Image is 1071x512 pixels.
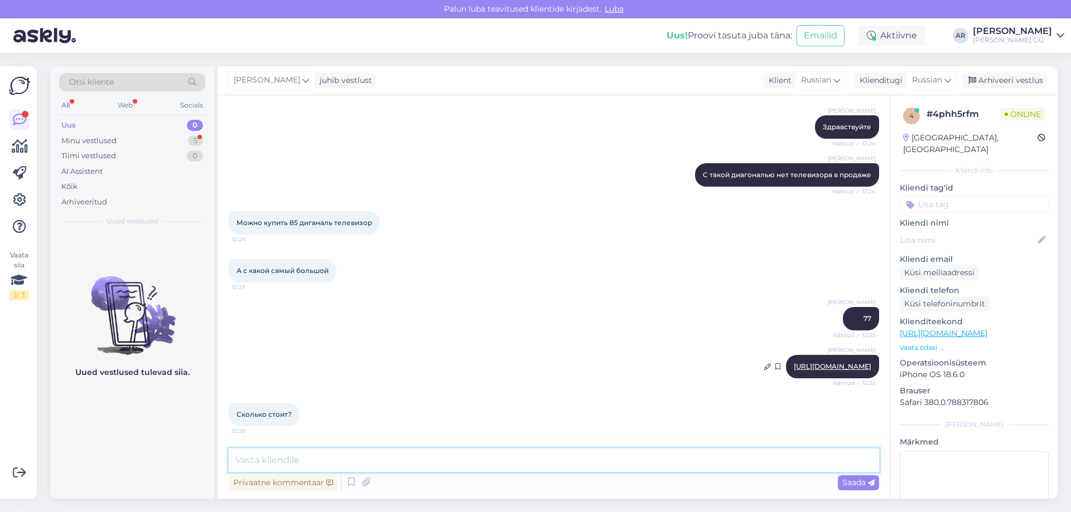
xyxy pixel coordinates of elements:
div: [PERSON_NAME] [973,27,1052,36]
span: Uued vestlused [107,216,158,226]
div: Aktiivne [858,26,926,46]
div: Socials [178,98,205,113]
div: [PERSON_NAME] [900,420,1049,430]
div: Proovi tasuta juba täna: [667,29,792,42]
div: Arhiveeri vestlus [962,73,1048,88]
img: Askly Logo [9,75,30,96]
p: Kliendi tag'id [900,182,1049,194]
div: Kõik [61,181,78,192]
p: Brauser [900,385,1049,397]
div: Tiimi vestlused [61,150,116,162]
span: Nähtud ✓ 12:25 [833,331,876,339]
input: Lisa nimi [900,234,1036,246]
b: Uus! [667,30,688,41]
span: [PERSON_NAME] [828,154,876,163]
p: Klienditeekond [900,316,1049,328]
div: Web [115,98,135,113]
span: 77 [863,314,871,323]
div: Arhiveeritud [61,197,107,208]
div: AR [953,28,968,43]
span: 12:24 [232,235,274,243]
div: [GEOGRAPHIC_DATA], [GEOGRAPHIC_DATA] [903,132,1038,155]
span: Nähtud ✓ 12:25 [833,379,876,387]
button: Emailid [797,25,845,46]
div: Privaatne kommentaar [229,475,337,490]
div: Klienditugi [855,75,903,86]
span: Otsi kliente [69,76,114,88]
div: Klient [764,75,792,86]
a: [URL][DOMAIN_NAME] [794,362,871,370]
a: [URL][DOMAIN_NAME] [900,328,987,338]
span: С такой диагональю нет телевизора в продаже [703,170,871,179]
span: Russian [801,74,831,86]
span: [PERSON_NAME] [828,106,876,115]
div: Küsi meiliaadressi [900,265,979,280]
span: Russian [912,74,942,86]
div: 0 [187,120,203,131]
p: Operatsioonisüsteem [900,357,1049,369]
p: iPhone OS 18.6.0 [900,369,1049,381]
span: 12:25 [232,283,274,291]
div: Minu vestlused [61,135,117,147]
span: [PERSON_NAME] [234,74,300,86]
img: No chats [50,256,214,357]
span: [PERSON_NAME] [828,298,876,306]
span: А с какой самый большой [237,266,329,275]
a: [PERSON_NAME][PERSON_NAME] OÜ [973,27,1064,45]
p: Vaata edasi ... [900,343,1049,353]
div: [PERSON_NAME] OÜ [973,36,1052,45]
span: Nähtud ✓ 12:24 [832,139,876,148]
p: Safari 380.0.788317806 [900,397,1049,408]
div: AI Assistent [61,166,103,177]
span: 4 [909,111,914,120]
p: Kliendi nimi [900,217,1049,229]
div: Uus [61,120,76,131]
p: Kliendi telefon [900,285,1049,296]
div: 2 / 3 [9,290,29,300]
span: Сколько стоит? [237,410,292,418]
p: Kliendi email [900,253,1049,265]
div: # 4phh5rfm [927,108,1000,121]
p: Märkmed [900,436,1049,448]
input: Lisa tag [900,196,1049,213]
div: 5 [188,135,203,147]
span: Luba [601,4,627,14]
span: Nähtud ✓ 12:24 [832,187,876,196]
span: [PERSON_NAME] [828,346,876,354]
div: Vaata siia [9,250,29,300]
div: 0 [187,150,203,162]
span: Saada [842,477,875,487]
div: Kliendi info [900,165,1049,175]
div: juhib vestlust [315,75,372,86]
span: Здравствуйте [823,123,871,131]
div: Küsi telefoninumbrit [900,296,990,311]
span: Можно купить 85 диганаль телевизор [237,218,372,227]
div: All [59,98,72,113]
p: Uued vestlused tulevad siia. [75,367,190,378]
span: Online [1000,108,1045,120]
span: 12:28 [232,427,274,435]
